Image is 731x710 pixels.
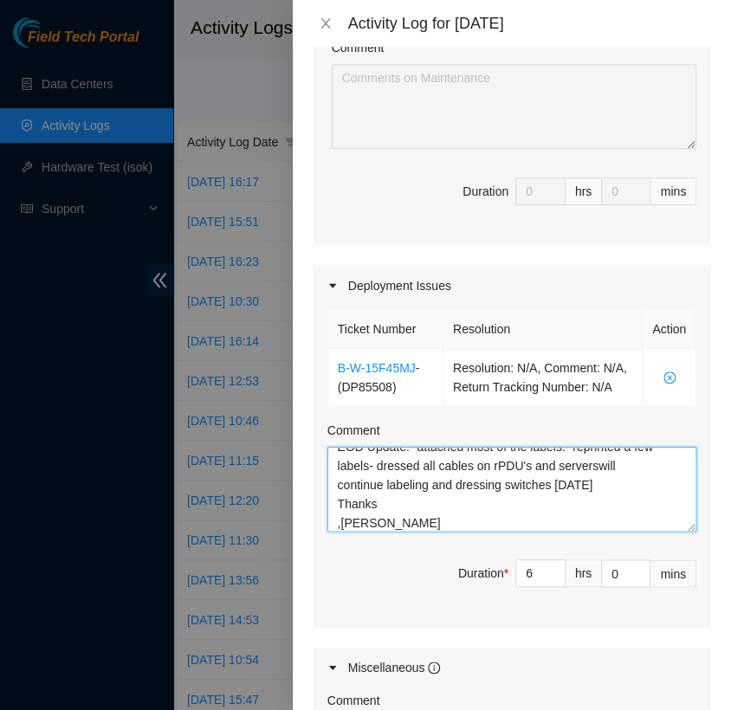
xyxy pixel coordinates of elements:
div: Deployment Issues [314,266,710,306]
textarea: Comment [327,447,696,532]
div: mins [650,177,696,205]
label: Comment [327,691,380,710]
span: info-circle [428,662,440,674]
th: Action [643,310,696,349]
label: Comment [332,38,385,57]
span: caret-right [327,662,338,673]
span: - ( DP85508 ) [338,361,420,394]
div: hrs [566,177,602,205]
span: close-circle [652,371,686,384]
div: Duration [463,182,508,201]
button: Close [314,16,338,32]
textarea: Comment [332,64,696,149]
a: B-W-15F45MJ [338,361,416,375]
div: mins [650,559,696,587]
span: close [319,16,333,30]
div: Miscellaneous [348,658,441,677]
th: Ticket Number [328,310,443,349]
label: Comment [327,421,380,440]
div: Miscellaneous info-circle [314,648,710,687]
th: Resolution [443,310,643,349]
div: Activity Log for [DATE] [348,14,710,33]
div: Duration [458,564,508,583]
span: caret-right [327,281,338,291]
td: Resolution: N/A, Comment: N/A, Return Tracking Number: N/A [443,349,643,407]
div: hrs [566,559,602,587]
